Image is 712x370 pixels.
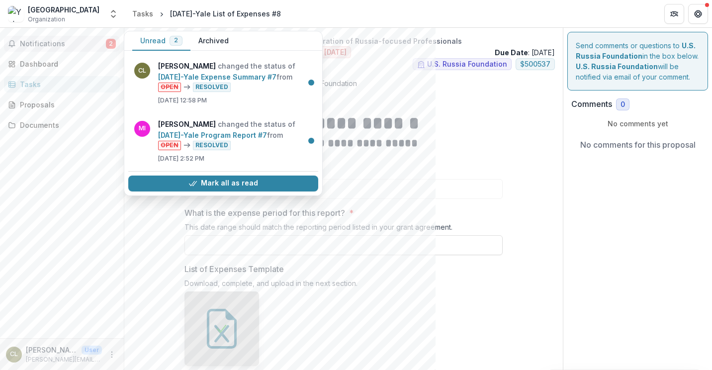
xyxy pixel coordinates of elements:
[571,99,612,109] h2: Comments
[184,207,345,219] p: What is the expense period for this report?
[158,73,276,81] a: [DATE]-Yale Expense Summary #7
[158,61,312,92] p: changed the status of from
[20,120,112,130] div: Documents
[158,131,267,139] a: [DATE]-Yale Program Report #7
[132,31,190,51] button: Unread
[190,31,237,51] button: Archived
[4,56,120,72] a: Dashboard
[132,8,153,19] div: Tasks
[28,4,99,15] div: [GEOGRAPHIC_DATA]
[184,263,284,275] p: List of Expenses Template
[580,139,696,151] p: No comments for this proposal
[170,8,281,19] div: [DATE]-Yale List of Expenses #8
[664,4,684,24] button: Partners
[8,6,24,22] img: Yale University
[106,4,120,24] button: Open entity switcher
[26,345,78,355] p: [PERSON_NAME]
[4,96,120,113] a: Proposals
[128,6,285,21] nav: breadcrumb
[520,60,550,69] span: $ 500537
[26,355,102,364] p: [PERSON_NAME][EMAIL_ADDRESS][PERSON_NAME][DOMAIN_NAME]
[20,99,112,110] div: Proposals
[495,47,555,58] p: : [DATE]
[184,223,503,235] div: This date range should match the reporting period listed in your grant agreement.
[4,76,120,92] a: Tasks
[20,79,112,90] div: Tasks
[106,39,116,49] span: 2
[128,6,157,21] a: Tasks
[4,36,120,52] button: Notifications2
[82,346,102,355] p: User
[4,117,120,133] a: Documents
[128,176,318,191] button: Mark all as read
[688,4,708,24] button: Get Help
[106,349,118,361] button: More
[10,351,18,358] div: Chan, Lina
[158,119,312,150] p: changed the status of from
[621,100,625,109] span: 0
[308,48,347,57] span: Due [DATE]
[495,48,528,57] strong: Due Date
[184,279,503,291] div: Download, complete, and upload in the next section.
[576,62,658,71] strong: U.S. Russia Foundation
[427,60,507,69] span: U.S. Russia Foundation
[132,36,555,46] p: [DATE]-[GEOGRAPHIC_DATA] | Fostering the Next Generation of Russia-focused Professionals
[28,15,65,24] span: Organization
[571,118,704,129] p: No comments yet
[20,59,112,69] div: Dashboard
[20,40,106,48] span: Notifications
[567,32,708,91] div: Send comments or questions to in the box below. will be notified via email of your comment.
[174,37,178,44] span: 2
[140,78,547,89] p: : GRANTS TEAM @ USRF from U.S. Russia Foundation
